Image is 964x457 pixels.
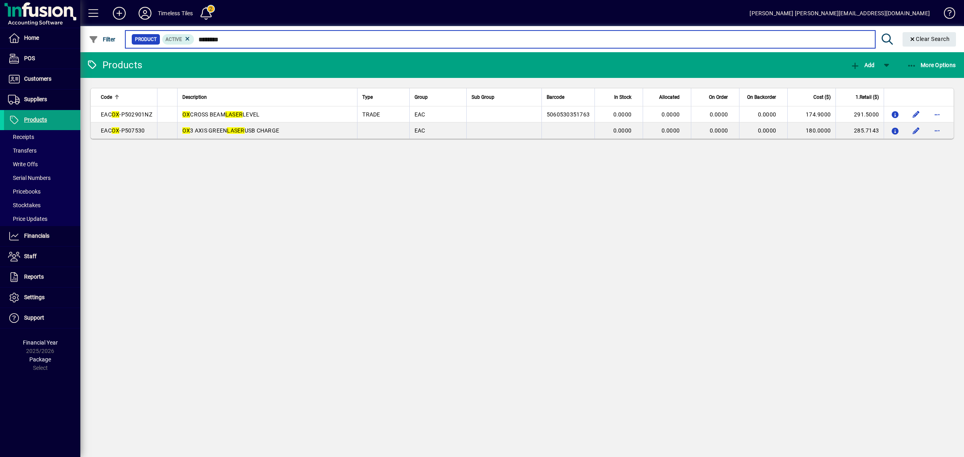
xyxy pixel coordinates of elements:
a: Pricebooks [4,185,80,198]
em: OX [182,127,190,134]
span: Price Updates [8,216,47,222]
div: Sub Group [472,93,537,102]
button: Add [106,6,132,20]
div: Timeless Tiles [158,7,193,20]
em: LASER [227,127,244,134]
span: Stocktakes [8,202,41,208]
span: TRADE [362,111,380,118]
td: 285.7143 [835,122,884,139]
span: Serial Numbers [8,175,51,181]
span: Description [182,93,207,102]
div: Type [362,93,404,102]
a: Suppliers [4,90,80,110]
span: CROSS BEAM LEVEL [182,111,260,118]
span: Barcode [547,93,564,102]
button: Add [848,58,876,72]
button: Edit [910,108,923,121]
span: Products [24,116,47,123]
span: Home [24,35,39,41]
span: Filter [89,36,116,43]
div: On Order [696,93,735,102]
span: 1.Retail ($) [856,93,879,102]
a: Support [4,308,80,328]
div: Description [182,93,353,102]
span: Group [415,93,428,102]
a: Write Offs [4,157,80,171]
span: Staff [24,253,37,259]
span: 0.0000 [758,127,776,134]
span: Transfers [8,147,37,154]
span: Pricebooks [8,188,41,195]
div: On Backorder [744,93,783,102]
span: Product [135,35,157,43]
span: 0.0000 [662,127,680,134]
span: 0.0000 [710,127,728,134]
span: Code [101,93,112,102]
span: Active [165,37,182,42]
span: Suppliers [24,96,47,102]
em: OX [112,127,120,134]
span: 0.0000 [613,127,632,134]
button: Edit [910,124,923,137]
span: EAC [415,127,425,134]
a: Staff [4,247,80,267]
button: More Options [905,58,958,72]
span: Clear Search [909,36,950,42]
span: Type [362,93,373,102]
span: EAC -P502901NZ [101,111,152,118]
span: Financials [24,233,49,239]
a: Transfers [4,144,80,157]
span: Reports [24,273,44,280]
span: 0.0000 [758,111,776,118]
a: Settings [4,288,80,308]
span: Financial Year [23,339,58,346]
div: Group [415,93,462,102]
span: Cost ($) [813,93,831,102]
td: 180.0000 [787,122,835,139]
span: Allocated [659,93,680,102]
button: Clear [903,32,956,47]
div: [PERSON_NAME] [PERSON_NAME][EMAIL_ADDRESS][DOMAIN_NAME] [750,7,930,20]
td: 291.5000 [835,106,884,122]
span: Write Offs [8,161,38,167]
button: Profile [132,6,158,20]
span: On Order [709,93,728,102]
a: Stocktakes [4,198,80,212]
a: Serial Numbers [4,171,80,185]
span: More Options [907,62,956,68]
span: 0.0000 [613,111,632,118]
div: Allocated [648,93,687,102]
span: EAC [415,111,425,118]
span: Settings [24,294,45,300]
span: Support [24,314,44,321]
div: In Stock [600,93,639,102]
em: OX [112,111,120,118]
span: 0.0000 [662,111,680,118]
a: Price Updates [4,212,80,226]
a: Financials [4,226,80,246]
td: 174.9000 [787,106,835,122]
span: EAC -P507530 [101,127,145,134]
span: Package [29,356,51,363]
a: Knowledge Base [938,2,954,28]
button: More options [931,124,944,137]
span: 5060530351763 [547,111,590,118]
div: Products [86,59,142,71]
div: Barcode [547,93,590,102]
a: Reports [4,267,80,287]
em: OX [182,111,190,118]
span: In Stock [614,93,631,102]
a: Home [4,28,80,48]
a: Customers [4,69,80,89]
span: POS [24,55,35,61]
span: Add [850,62,874,68]
button: Filter [87,32,118,47]
a: Receipts [4,130,80,144]
span: 3 AXIS GREEN USB CHARGE [182,127,279,134]
span: Sub Group [472,93,494,102]
button: More options [931,108,944,121]
span: Customers [24,75,51,82]
div: Code [101,93,152,102]
span: On Backorder [747,93,776,102]
span: 0.0000 [710,111,728,118]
